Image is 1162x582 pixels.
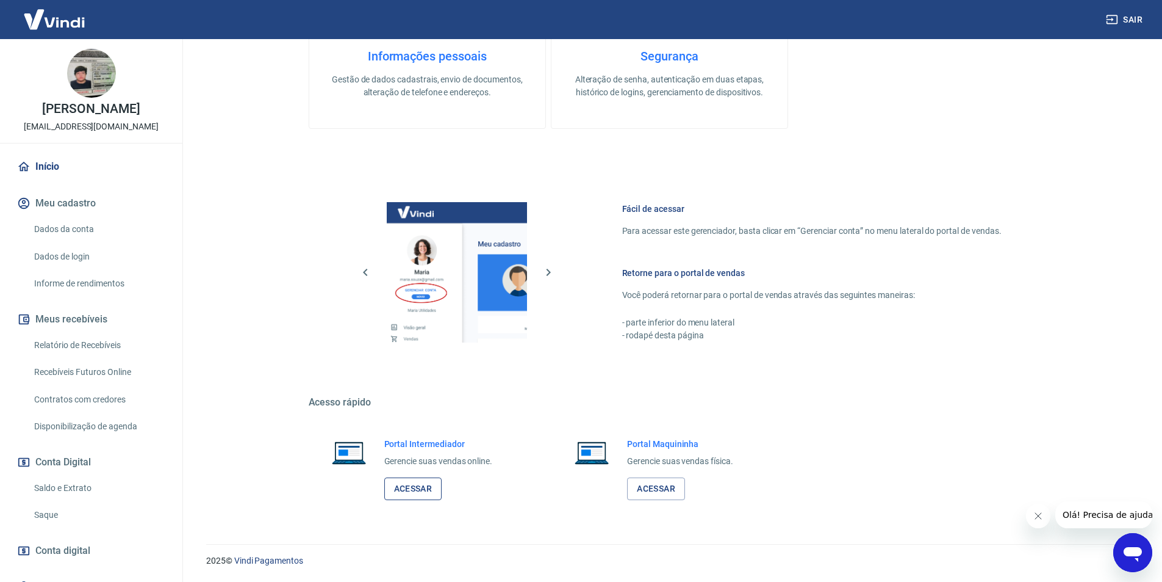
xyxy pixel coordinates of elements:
img: 6e61b937-904a-4981-a2f4-9903c7d94729.jpeg [67,49,116,98]
a: Saque [29,503,168,528]
p: Para acessar este gerenciador, basta clicar em “Gerenciar conta” no menu lateral do portal de ven... [622,225,1002,238]
p: - rodapé desta página [622,329,1002,342]
span: Conta digital [35,542,90,559]
img: Imagem de um notebook aberto [566,438,617,467]
button: Meu cadastro [15,190,168,217]
button: Meus recebíveis [15,306,168,333]
h6: Retorne para o portal de vendas [622,267,1002,279]
p: Alteração de senha, autenticação em duas etapas, histórico de logins, gerenciamento de dispositivos. [571,73,768,99]
p: - parte inferior do menu lateral [622,316,1002,329]
h4: Segurança [571,49,768,64]
a: Início [15,153,168,180]
span: Olá! Precisa de ajuda? [7,9,102,18]
h5: Acesso rápido [309,396,1031,409]
p: 2025 © [206,555,1133,567]
p: Gerencie suas vendas física. [627,455,733,468]
img: Vindi [15,1,94,38]
iframe: Mensagem da empresa [1055,501,1152,528]
a: Saldo e Extrato [29,476,168,501]
h4: Informações pessoais [329,49,526,64]
button: Sair [1103,9,1147,31]
a: Dados de login [29,244,168,269]
h6: Portal Maquininha [627,438,733,450]
p: Você poderá retornar para o portal de vendas através das seguintes maneiras: [622,289,1002,302]
h6: Fácil de acessar [622,203,1002,215]
a: Dados da conta [29,217,168,242]
img: Imagem da dashboard mostrando o botão de gerenciar conta na sidebar no lado esquerdo [387,202,527,343]
a: Relatório de Recebíveis [29,333,168,358]
p: Gerencie suas vendas online. [384,455,493,468]
p: [PERSON_NAME] [42,103,140,115]
p: Gestão de dados cadastrais, envio de documentos, alteração de telefone e endereços. [329,73,526,99]
a: Acessar [384,478,442,500]
a: Disponibilização de agenda [29,414,168,439]
iframe: Fechar mensagem [1026,504,1050,528]
a: Recebíveis Futuros Online [29,360,168,385]
a: Contratos com credores [29,387,168,412]
a: Vindi Pagamentos [234,556,303,566]
img: Imagem de um notebook aberto [323,438,375,467]
a: Informe de rendimentos [29,271,168,296]
iframe: Botão para abrir a janela de mensagens [1113,533,1152,572]
button: Conta Digital [15,449,168,476]
a: Acessar [627,478,685,500]
h6: Portal Intermediador [384,438,493,450]
a: Conta digital [15,537,168,564]
p: [EMAIL_ADDRESS][DOMAIN_NAME] [24,120,159,133]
